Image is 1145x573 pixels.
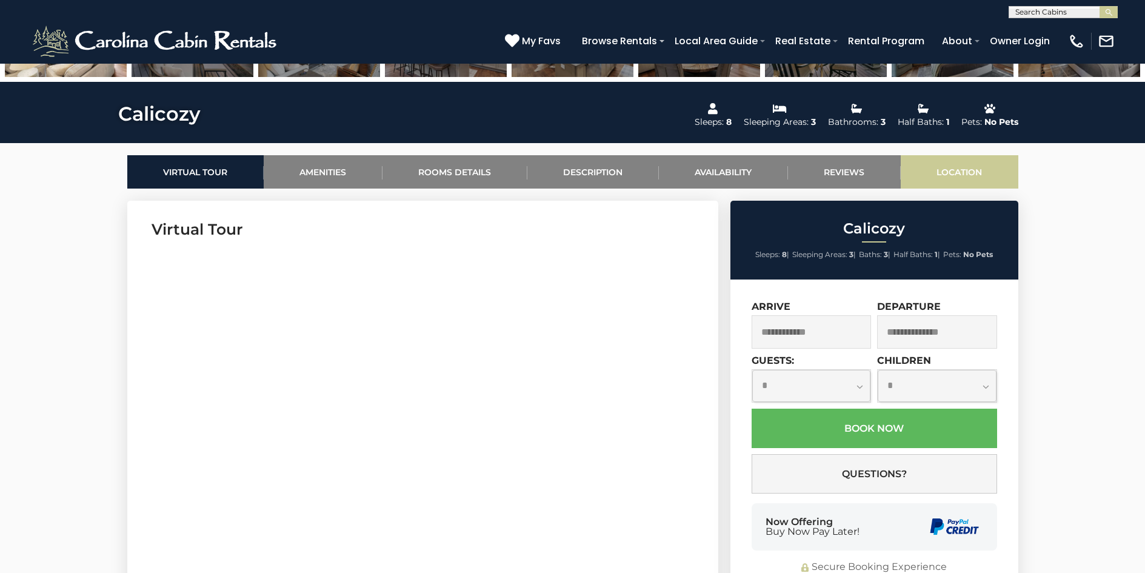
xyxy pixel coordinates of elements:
[792,247,856,263] li: |
[859,247,890,263] li: |
[963,250,993,259] strong: No Pets
[752,301,790,312] label: Arrive
[382,155,527,189] a: Rooms Details
[152,219,694,240] h3: Virtual Tour
[842,30,930,52] a: Rental Program
[901,155,1018,189] a: Location
[30,23,282,59] img: White-1-2.png
[755,250,780,259] span: Sleeps:
[877,301,941,312] label: Departure
[884,250,888,259] strong: 3
[522,33,561,49] span: My Favs
[792,250,847,259] span: Sleeping Areas:
[669,30,764,52] a: Local Area Guide
[893,250,933,259] span: Half Baths:
[527,155,659,189] a: Description
[766,517,860,537] div: Now Offering
[935,250,938,259] strong: 1
[769,30,836,52] a: Real Estate
[936,30,978,52] a: About
[782,250,787,259] strong: 8
[264,155,382,189] a: Amenities
[1098,33,1115,50] img: mail-regular-white.png
[733,221,1015,236] h2: Calicozy
[127,155,264,189] a: Virtual Tour
[576,30,663,52] a: Browse Rentals
[849,250,853,259] strong: 3
[752,454,997,494] button: Questions?
[752,409,997,448] button: Book Now
[505,33,564,49] a: My Favs
[766,527,860,537] span: Buy Now Pay Later!
[943,250,961,259] span: Pets:
[752,355,794,366] label: Guests:
[659,155,788,189] a: Availability
[859,250,882,259] span: Baths:
[984,30,1056,52] a: Owner Login
[893,247,940,263] li: |
[877,355,931,366] label: Children
[755,247,789,263] li: |
[788,155,901,189] a: Reviews
[1068,33,1085,50] img: phone-regular-white.png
